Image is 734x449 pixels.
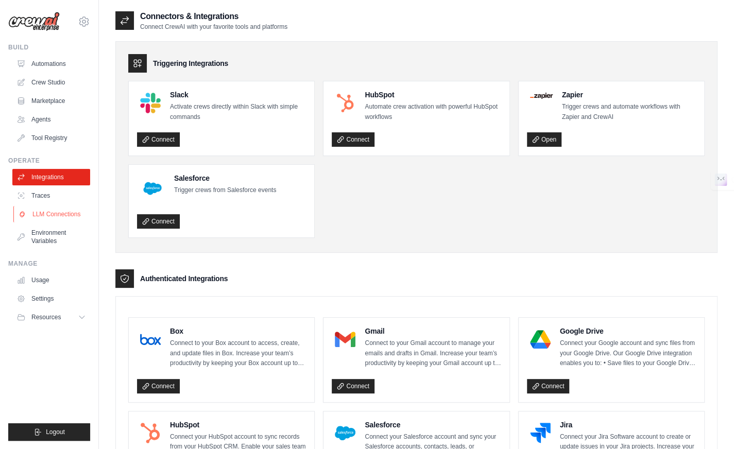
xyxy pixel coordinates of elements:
a: Marketplace [12,93,90,109]
a: Connect [137,379,180,393]
a: Connect [332,132,374,147]
a: Usage [12,272,90,288]
a: Connect [527,379,570,393]
h4: HubSpot [365,90,501,100]
h4: Box [170,326,306,336]
h3: Triggering Integrations [153,58,228,68]
button: Logout [8,423,90,441]
button: Resources [12,309,90,325]
span: Logout [46,428,65,436]
p: Connect to your Box account to access, create, and update files in Box. Increase your team’s prod... [170,338,306,369]
img: Google Drive Logo [530,329,551,350]
img: HubSpot Logo [335,93,355,113]
a: Agents [12,111,90,128]
a: LLM Connections [13,206,91,222]
h4: Salesforce [174,173,276,183]
img: Zapier Logo [530,93,553,99]
a: Connect [137,132,180,147]
p: Activate crews directly within Slack with simple commands [170,102,306,122]
a: Open [527,132,561,147]
h4: HubSpot [170,420,306,430]
h4: Google Drive [560,326,696,336]
p: Automate crew activation with powerful HubSpot workflows [365,102,501,122]
img: Salesforce Logo [140,176,165,201]
h4: Jira [560,420,696,430]
a: Settings [12,290,90,307]
h4: Salesforce [365,420,501,430]
a: Crew Studio [12,74,90,91]
img: Logo [8,12,60,31]
a: Tool Registry [12,130,90,146]
span: Resources [31,313,61,321]
a: Connect [137,214,180,229]
img: Jira Logo [530,423,551,443]
img: Salesforce Logo [335,423,355,443]
a: Automations [12,56,90,72]
h3: Authenticated Integrations [140,273,228,284]
img: HubSpot Logo [140,423,161,443]
h4: Slack [170,90,306,100]
a: Environment Variables [12,224,90,249]
h4: Zapier [562,90,696,100]
h2: Connectors & Integrations [140,10,287,23]
a: Traces [12,187,90,204]
a: Integrations [12,169,90,185]
p: Connect CrewAI with your favorite tools and platforms [140,23,287,31]
a: Connect [332,379,374,393]
p: Trigger crews and automate workflows with Zapier and CrewAI [562,102,696,122]
div: Manage [8,260,90,268]
div: Build [8,43,90,51]
div: Operate [8,157,90,165]
p: Trigger crews from Salesforce events [174,185,276,196]
img: Box Logo [140,329,161,350]
p: Connect your Google account and sync files from your Google Drive. Our Google Drive integration e... [560,338,696,369]
h4: Gmail [365,326,501,336]
img: Slack Logo [140,93,161,113]
p: Connect to your Gmail account to manage your emails and drafts in Gmail. Increase your team’s pro... [365,338,501,369]
img: Gmail Logo [335,329,355,350]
